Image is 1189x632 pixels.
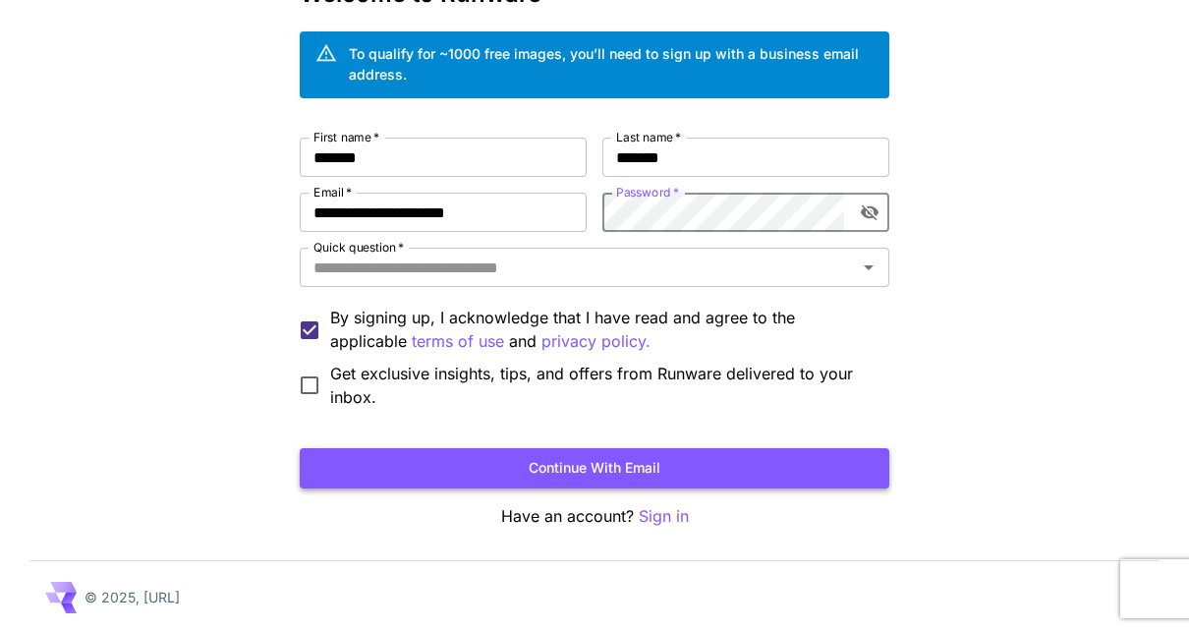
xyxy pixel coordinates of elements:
span: Get exclusive insights, tips, and offers from Runware delivered to your inbox. [330,362,874,409]
p: privacy policy. [541,329,651,354]
button: Open [855,254,882,281]
label: Password [616,184,679,201]
button: By signing up, I acknowledge that I have read and agree to the applicable terms of use and [541,329,651,354]
p: terms of use [412,329,504,354]
p: © 2025, [URL] [85,587,180,607]
button: toggle password visibility [852,195,887,230]
label: Last name [616,129,681,145]
button: Continue with email [300,448,889,488]
label: Quick question [313,239,404,256]
button: Sign in [639,504,689,529]
button: By signing up, I acknowledge that I have read and agree to the applicable and privacy policy. [412,329,504,354]
label: First name [313,129,379,145]
label: Email [313,184,352,201]
p: By signing up, I acknowledge that I have read and agree to the applicable and [330,306,874,354]
p: Have an account? [300,504,889,529]
div: To qualify for ~1000 free images, you’ll need to sign up with a business email address. [349,43,874,85]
